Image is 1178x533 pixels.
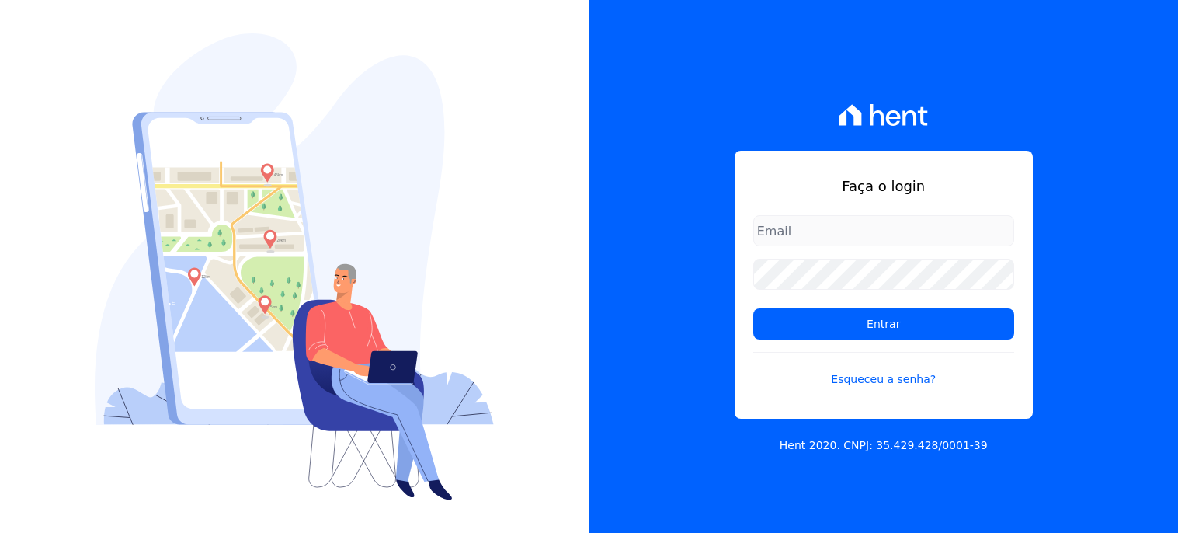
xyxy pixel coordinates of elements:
[753,308,1014,340] input: Entrar
[780,437,988,454] p: Hent 2020. CNPJ: 35.429.428/0001-39
[95,33,494,500] img: Login
[753,352,1014,388] a: Esqueceu a senha?
[753,176,1014,197] h1: Faça o login
[753,215,1014,246] input: Email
